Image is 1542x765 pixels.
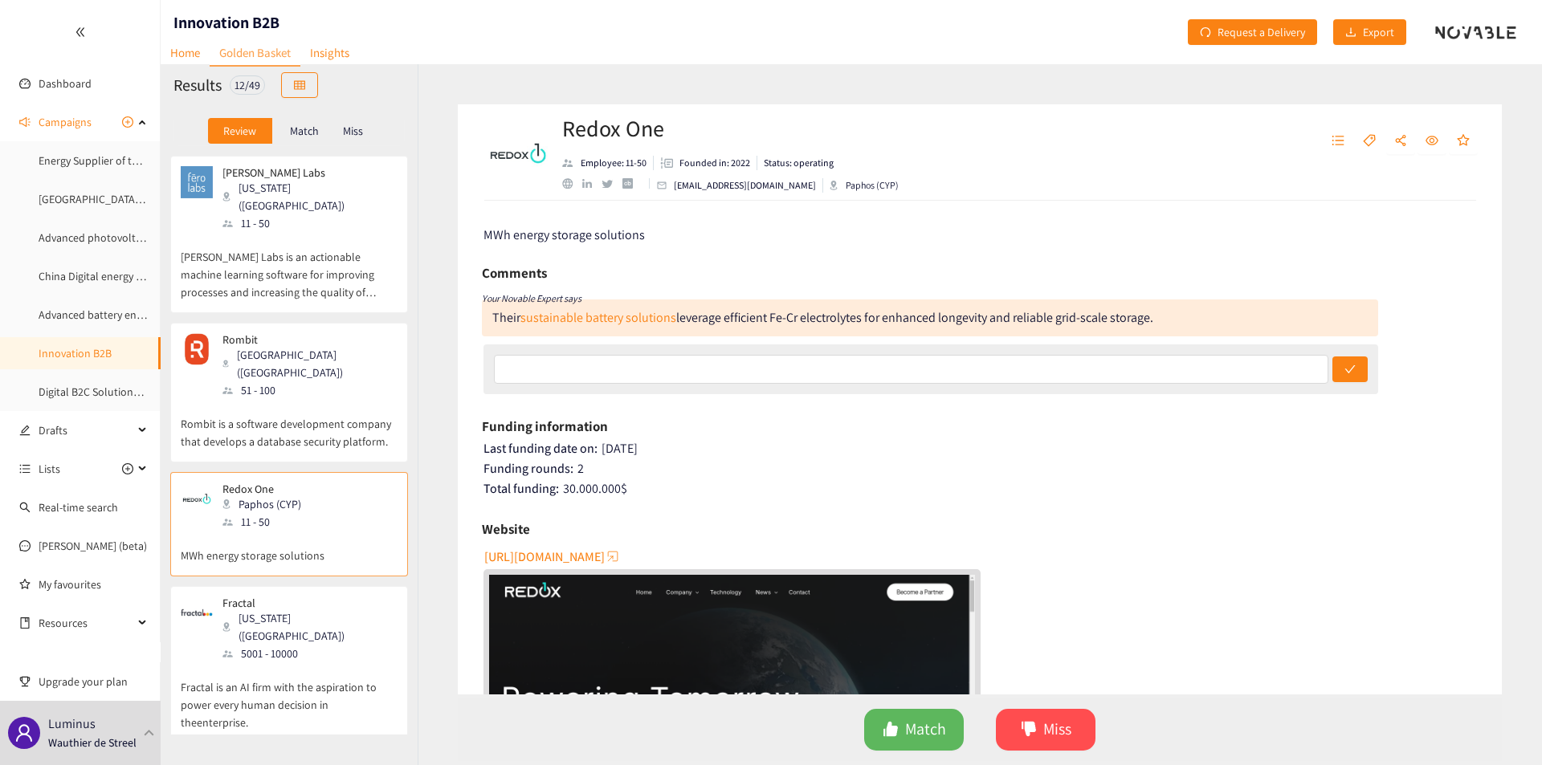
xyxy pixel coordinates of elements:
[181,232,398,301] p: [PERSON_NAME] Labs is an actionable machine learning software for improving processes and increas...
[222,346,396,381] div: [GEOGRAPHIC_DATA] ([GEOGRAPHIC_DATA])
[1363,23,1394,41] span: Export
[1218,23,1305,41] span: Request a Delivery
[483,226,645,243] span: MWh energy storage solutions
[492,309,1153,326] div: Their leverage efficient Fe-Cr electrolytes for enhanced longevity and reliable grid-scale storage.
[483,461,1479,477] div: 2
[622,178,642,189] a: crunchbase
[290,124,319,137] p: Match
[19,425,31,436] span: edit
[122,116,133,128] span: plus-circle
[482,517,530,541] h6: Website
[581,156,647,170] p: Employee: 11-50
[222,645,396,662] div: 5001 - 10000
[222,596,386,609] p: Fractal
[222,166,386,179] p: [PERSON_NAME] Labs
[562,156,654,170] li: Employees
[122,463,133,474] span: plus-circle
[181,596,213,629] img: Snapshot of the company's website
[300,40,359,65] a: Insights
[39,665,148,698] span: Upgrade your plan
[482,261,547,285] h6: Comments
[39,192,309,206] a: [GEOGRAPHIC_DATA] : High efficiency heat pump systems
[230,75,265,95] div: 12 / 49
[343,124,363,137] p: Miss
[48,714,96,734] p: Luminus
[520,309,676,326] a: sustainable battery solutions
[1333,19,1406,45] button: downloadExport
[222,214,396,232] div: 11 - 50
[210,40,300,67] a: Golden Basket
[1324,128,1352,154] button: unordered-list
[1043,717,1071,742] span: Miss
[222,495,311,513] div: Paphos (CYP)
[161,40,210,65] a: Home
[1449,128,1478,154] button: star
[39,106,92,138] span: Campaigns
[39,607,133,639] span: Resources
[1355,128,1384,154] button: tag
[602,180,622,188] a: twitter
[222,513,311,531] div: 11 - 50
[1363,134,1376,149] span: tag
[181,166,213,198] img: Snapshot of the company's website
[39,307,195,322] a: Advanced battery energy storage
[1344,364,1356,376] span: check
[222,179,396,214] div: [US_STATE] ([GEOGRAPHIC_DATA])
[1426,134,1438,149] span: eye
[181,662,398,731] p: Fractal is an AI firm with the aspiration to power every human decision in theenterprise.
[1386,128,1415,154] button: share-alt
[1200,26,1211,39] span: redo
[14,723,34,743] span: user
[39,153,176,168] a: Energy Supplier of the future
[483,440,598,457] span: Last funding date on:
[39,346,112,360] a: Innovation B2B
[173,11,279,34] h1: Innovation B2B
[181,482,213,515] img: Snapshot of the company's website
[1457,134,1470,149] span: star
[654,156,757,170] li: Founded in year
[281,72,318,98] button: table
[483,441,1479,457] div: [DATE]
[39,385,211,399] a: Digital B2C Solutions Energy Utilities
[905,717,946,742] span: Match
[222,482,301,495] p: Redox One
[1280,592,1542,765] iframe: Chat Widget
[764,156,834,170] p: Status: operating
[582,179,602,189] a: linkedin
[483,481,1479,497] div: 30.000.000 $
[679,156,750,170] p: Founded in: 2022
[19,617,31,629] span: book
[39,500,118,515] a: Real-time search
[173,74,222,96] h2: Results
[39,269,269,283] a: China Digital energy management & grid services
[1188,19,1317,45] button: redoRequest a Delivery
[1345,26,1356,39] span: download
[181,399,398,450] p: Rombit is a software development company that develops a database security platform.
[222,333,386,346] p: Rombit
[222,381,396,399] div: 51 - 100
[181,531,398,564] p: MWh energy storage solutions
[39,539,147,553] a: [PERSON_NAME] (beta)
[1418,128,1446,154] button: eye
[39,568,148,600] a: My favourites
[830,178,899,193] div: Paphos (CYP)
[486,120,550,185] img: Company Logo
[19,676,31,687] span: trophy
[181,333,213,365] img: Snapshot of the company's website
[996,709,1095,751] button: dislikeMiss
[223,124,256,137] p: Review
[75,26,86,38] span: double-left
[1394,134,1407,149] span: share-alt
[482,292,581,304] i: Your Novable Expert says
[562,178,582,189] a: website
[757,156,834,170] li: Status
[48,734,137,751] p: Wauthier de Streel
[19,463,31,474] span: unordered-list
[39,76,92,91] a: Dashboard
[39,230,244,245] a: Advanced photovoltaics & solar integration
[1021,721,1037,739] span: dislike
[1332,134,1344,149] span: unordered-list
[1332,356,1368,382] button: check
[19,116,31,128] span: sound
[483,460,573,477] span: Funding rounds:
